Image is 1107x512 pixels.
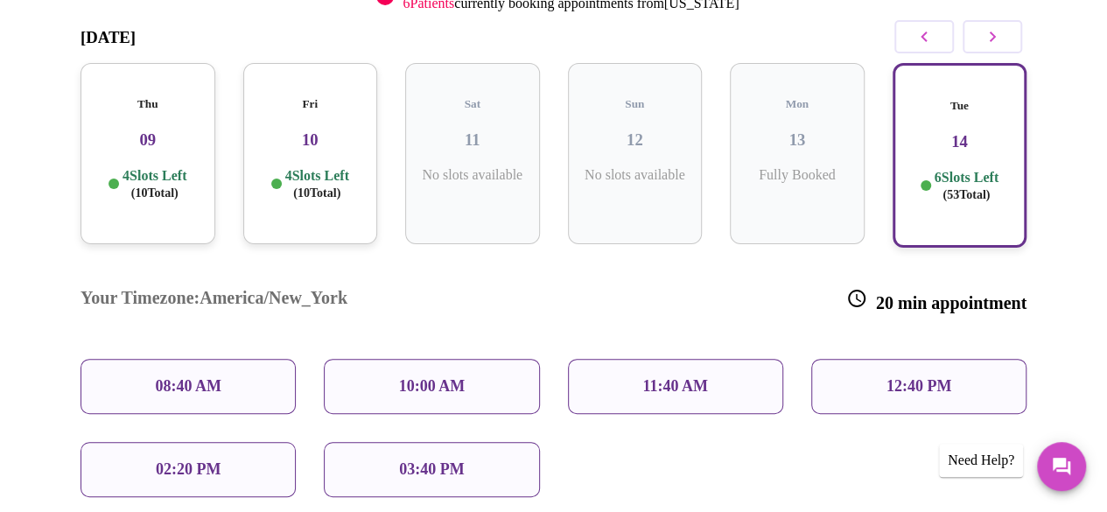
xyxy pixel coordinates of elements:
p: 6 Slots Left [935,169,998,203]
h3: Your Timezone: America/New_York [81,288,347,313]
p: 02:20 PM [156,460,221,479]
p: No slots available [419,167,526,183]
p: 12:40 PM [886,377,951,396]
h5: Tue [908,99,1012,113]
p: 10:00 AM [399,377,466,396]
span: ( 53 Total) [942,188,990,201]
h5: Fri [257,97,364,111]
p: Fully Booked [744,167,851,183]
h5: Mon [744,97,851,111]
p: 11:40 AM [642,377,708,396]
p: 4 Slots Left [285,167,349,201]
p: 03:40 PM [399,460,464,479]
span: ( 10 Total) [293,186,340,200]
p: 4 Slots Left [123,167,186,201]
h3: 09 [95,130,201,150]
p: No slots available [582,167,689,183]
span: ( 10 Total) [131,186,179,200]
div: Need Help? [939,444,1023,477]
h5: Sun [582,97,689,111]
h5: Thu [95,97,201,111]
button: Messages [1037,442,1086,491]
h3: 11 [419,130,526,150]
h3: [DATE] [81,28,136,47]
p: 08:40 AM [155,377,221,396]
h3: 12 [582,130,689,150]
h3: 10 [257,130,364,150]
h5: Sat [419,97,526,111]
h3: 14 [908,132,1012,151]
h3: 20 min appointment [846,288,1026,313]
h3: 13 [744,130,851,150]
